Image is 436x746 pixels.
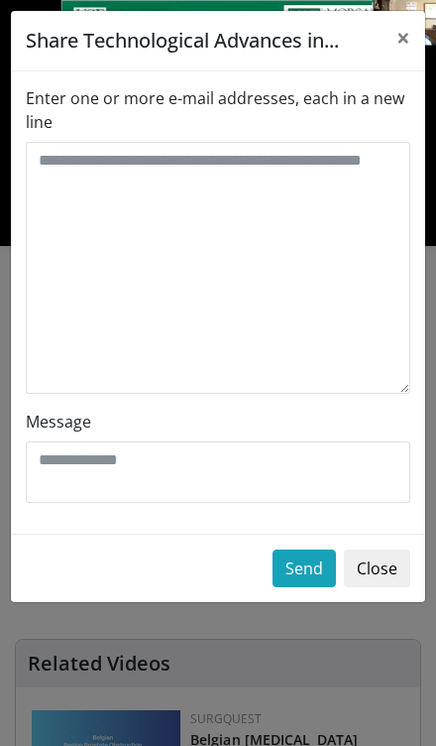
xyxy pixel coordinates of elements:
[272,550,336,587] button: Send
[396,21,410,54] span: ×
[26,410,91,434] label: Message
[26,26,339,56] h5: Share Technological Advances in...
[26,86,410,134] label: Enter one or more e-mail addresses, each in a new line
[344,550,410,587] button: Close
